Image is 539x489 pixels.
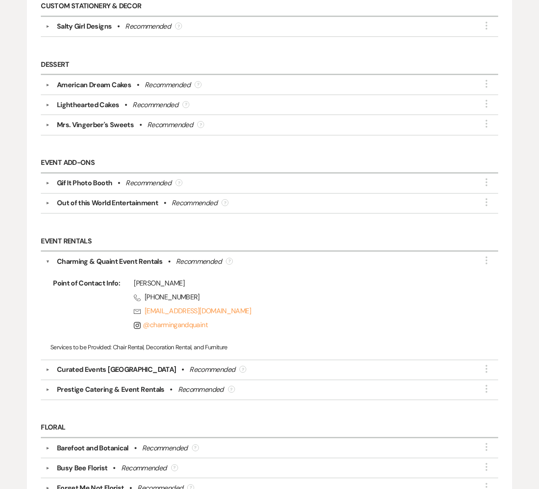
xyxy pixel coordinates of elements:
b: • [113,463,115,473]
div: ? [197,121,204,128]
div: ? [171,464,178,471]
b: • [170,384,172,395]
b: • [182,364,184,375]
div: Recommended [147,120,193,130]
div: ? [226,258,233,265]
h6: Event Add-Ons [41,154,498,174]
h6: Dessert [41,55,498,75]
div: Salty Girl Designs [57,21,112,32]
div: Recommended [189,364,235,375]
span: Services to be Provided: [50,343,112,351]
div: ? [195,81,202,88]
div: Prestige Catering & Event Rentals [57,384,165,395]
b: • [117,21,119,32]
button: ▼ [43,387,53,392]
button: ▼ [43,446,53,450]
div: American Dream Cakes [57,80,131,90]
div: Recommended [125,21,171,32]
b: • [164,198,166,208]
b: • [139,120,142,130]
div: Recommended [132,100,178,110]
div: Recommended [142,443,188,453]
div: ? [228,386,235,393]
button: ▼ [43,103,53,107]
div: Lighthearted Cakes [57,100,119,110]
button: ▼ [43,25,53,29]
button: ▼ [43,466,53,470]
div: Barefoot and Botanical [57,443,129,453]
h6: Floral [41,418,498,438]
div: Recommended [172,198,217,208]
div: ? [182,101,189,108]
div: Recommended [121,463,167,473]
b: • [118,178,120,188]
a: @charmingandquaint [134,320,208,329]
button: ▼ [46,256,50,267]
button: ▼ [43,368,53,372]
div: ? [222,199,228,206]
div: Recommended [145,80,190,90]
p: Chair Rental, Decoration Rental, and Furniture [50,342,489,352]
div: Recommended [126,178,171,188]
div: Busy Bee Florist [57,463,108,473]
div: Gif It Photo Booth [57,178,112,188]
div: Recommended [176,256,222,267]
b: • [137,80,139,90]
button: ▼ [43,181,53,186]
h6: Event Rentals [41,232,498,252]
button: ▼ [43,123,53,127]
div: Curated Events [GEOGRAPHIC_DATA] [57,364,176,375]
b: • [168,256,170,267]
div: ? [175,23,182,30]
span: Point of Contact Info: [50,278,120,334]
div: ? [175,179,182,186]
div: ? [192,444,199,451]
div: ? [239,366,246,373]
button: ▼ [43,83,53,87]
span: [PHONE_NUMBER] [134,292,471,302]
a: [EMAIL_ADDRESS][DOMAIN_NAME] [134,306,471,316]
div: [PERSON_NAME] [134,278,471,289]
b: • [134,443,136,453]
b: • [125,100,127,110]
div: Recommended [178,384,224,395]
button: ▼ [43,201,53,206]
div: Mrs. Vingerber's Sweets [57,120,134,130]
div: Charming & Quaint Event Rentals [57,256,162,267]
div: Out of this World Entertainment [57,198,158,208]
